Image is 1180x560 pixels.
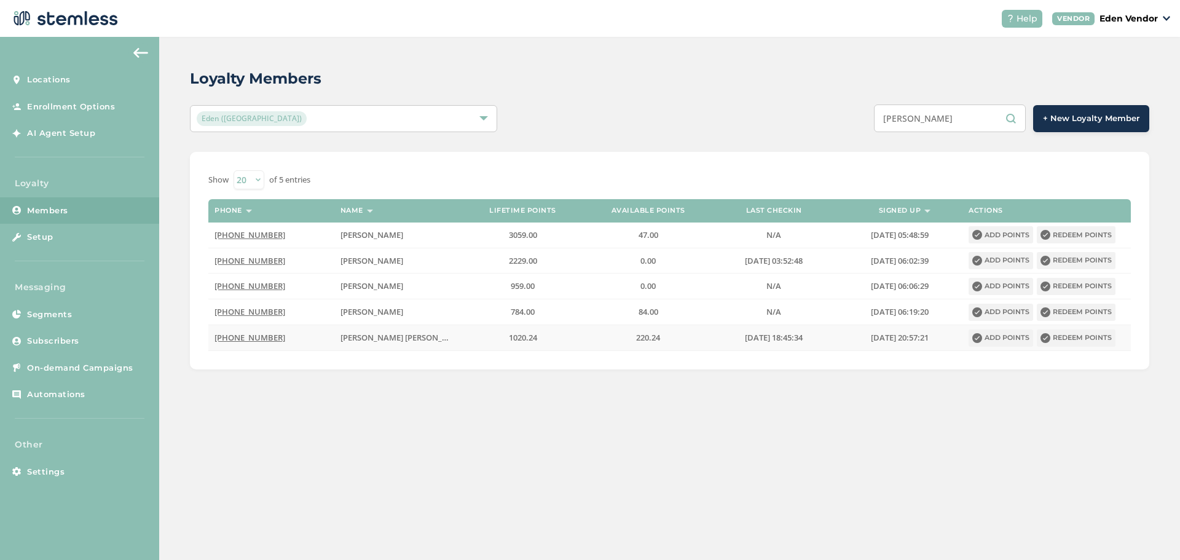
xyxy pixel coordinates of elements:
[745,255,803,266] span: [DATE] 03:52:48
[871,332,929,343] span: [DATE] 20:57:21
[27,231,53,243] span: Setup
[746,207,802,215] label: Last checkin
[340,207,363,215] label: Name
[636,332,660,343] span: 220.24
[766,306,781,317] span: N/A
[466,281,579,291] label: 959.00
[340,281,454,291] label: Lajuan Ennis Asberry
[27,101,115,113] span: Enrollment Options
[214,230,328,240] label: (918) 304-7362
[969,329,1033,347] button: Add points
[197,111,307,126] span: Eden ([GEOGRAPHIC_DATA])
[340,255,403,266] span: [PERSON_NAME]
[639,306,658,317] span: 84.00
[717,281,830,291] label: N/A
[1033,105,1149,132] button: + New Loyalty Member
[27,466,65,478] span: Settings
[871,306,929,317] span: [DATE] 06:19:20
[969,226,1033,243] button: Add points
[592,230,705,240] label: 47.00
[640,255,656,266] span: 0.00
[871,229,929,240] span: [DATE] 05:48:59
[466,230,579,240] label: 3059.00
[1119,501,1180,560] iframe: Chat Widget
[214,256,328,266] label: (918) 758-9773
[509,229,537,240] span: 3059.00
[340,229,403,240] span: [PERSON_NAME]
[843,333,956,343] label: 2024-06-03 20:57:21
[1037,329,1115,347] button: Redeem points
[214,332,285,343] span: [PHONE_NUMBER]
[1037,278,1115,295] button: Redeem points
[27,362,133,374] span: On-demand Campaigns
[1017,12,1037,25] span: Help
[969,252,1033,269] button: Add points
[466,333,579,343] label: 1020.24
[27,335,79,347] span: Subscribers
[340,306,403,317] span: [PERSON_NAME]
[1163,16,1170,21] img: icon_down-arrow-small-66adaf34.svg
[969,278,1033,295] button: Add points
[1099,12,1158,25] p: Eden Vendor
[717,256,830,266] label: 2023-12-16 03:52:48
[874,105,1026,132] input: Search
[640,280,656,291] span: 0.00
[340,333,454,343] label: Lajuan Enn Asberry
[969,304,1033,321] button: Add points
[612,207,685,215] label: Available points
[190,68,321,90] h2: Loyalty Members
[592,307,705,317] label: 84.00
[924,210,930,213] img: icon-sort-1e1d7615.svg
[766,280,781,291] span: N/A
[843,307,956,317] label: 2024-01-22 06:19:20
[871,280,929,291] span: [DATE] 06:06:29
[509,332,537,343] span: 1020.24
[843,256,956,266] label: 2024-01-22 06:02:39
[745,332,803,343] span: [DATE] 18:45:34
[214,280,285,291] span: [PHONE_NUMBER]
[269,174,310,186] label: of 5 entries
[214,281,328,291] label: (918) 304-7632
[340,332,468,343] span: [PERSON_NAME] [PERSON_NAME]
[639,229,658,240] span: 47.00
[1007,15,1014,22] img: icon-help-white-03924b79.svg
[27,127,95,140] span: AI Agent Setup
[962,199,1131,223] th: Actions
[717,333,830,343] label: 2025-09-06 18:45:34
[466,256,579,266] label: 2229.00
[466,307,579,317] label: 784.00
[717,307,830,317] label: N/A
[511,280,535,291] span: 959.00
[1037,304,1115,321] button: Redeem points
[214,333,328,343] label: (539) 244-3642
[340,280,403,291] span: [PERSON_NAME]
[871,255,929,266] span: [DATE] 06:02:39
[214,255,285,266] span: [PHONE_NUMBER]
[592,333,705,343] label: 220.24
[592,256,705,266] label: 0.00
[214,229,285,240] span: [PHONE_NUMBER]
[1037,252,1115,269] button: Redeem points
[1043,112,1139,125] span: + New Loyalty Member
[509,255,537,266] span: 2229.00
[592,281,705,291] label: 0.00
[208,174,229,186] label: Show
[511,306,535,317] span: 784.00
[133,48,148,58] img: icon-arrow-back-accent-c549486e.svg
[1037,226,1115,243] button: Redeem points
[489,207,556,215] label: Lifetime points
[214,207,242,215] label: Phone
[340,230,454,240] label: Lajuan Ennis Asberry
[340,307,454,317] label: Lajuan Ennis Asberry
[214,307,328,317] label: (918) 777-8975
[10,6,118,31] img: logo-dark-0685b13c.svg
[340,256,454,266] label: Lajuan Ennis Asberry
[27,205,68,217] span: Members
[766,229,781,240] span: N/A
[717,230,830,240] label: N/A
[879,207,921,215] label: Signed up
[214,306,285,317] span: [PHONE_NUMBER]
[843,230,956,240] label: 2024-01-22 05:48:59
[843,281,956,291] label: 2024-01-22 06:06:29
